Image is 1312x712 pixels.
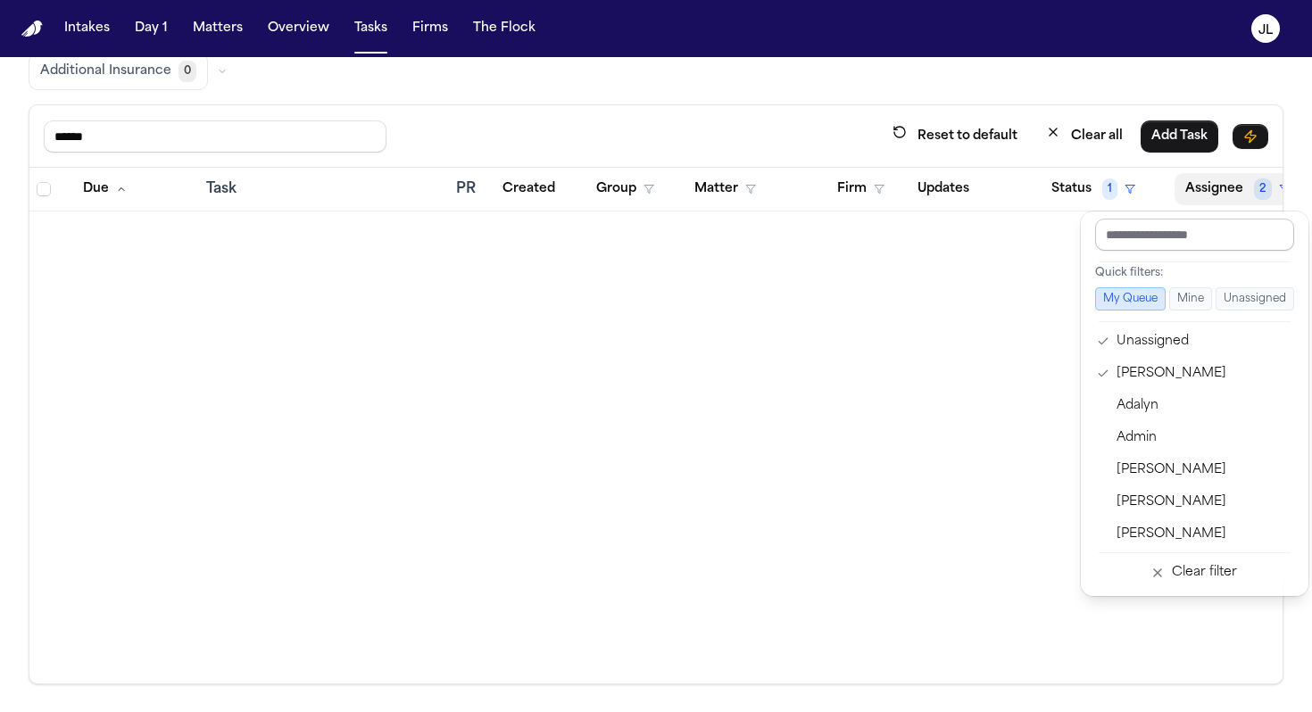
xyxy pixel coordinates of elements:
button: Unassigned [1216,287,1294,310]
div: Adalyn [1117,395,1291,417]
button: Mine [1169,287,1212,310]
div: Assignee2 [1081,211,1308,596]
div: [PERSON_NAME] [1117,492,1291,513]
div: Clear filter [1172,562,1237,584]
div: [PERSON_NAME] [1117,459,1291,481]
button: My Queue [1095,287,1166,310]
div: Admin [1117,427,1291,449]
div: [PERSON_NAME] [1117,524,1291,545]
div: Unassigned [1117,331,1291,352]
button: Assignee2 [1175,173,1300,205]
div: [PERSON_NAME] [1117,363,1291,385]
div: Quick filters: [1095,266,1294,280]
